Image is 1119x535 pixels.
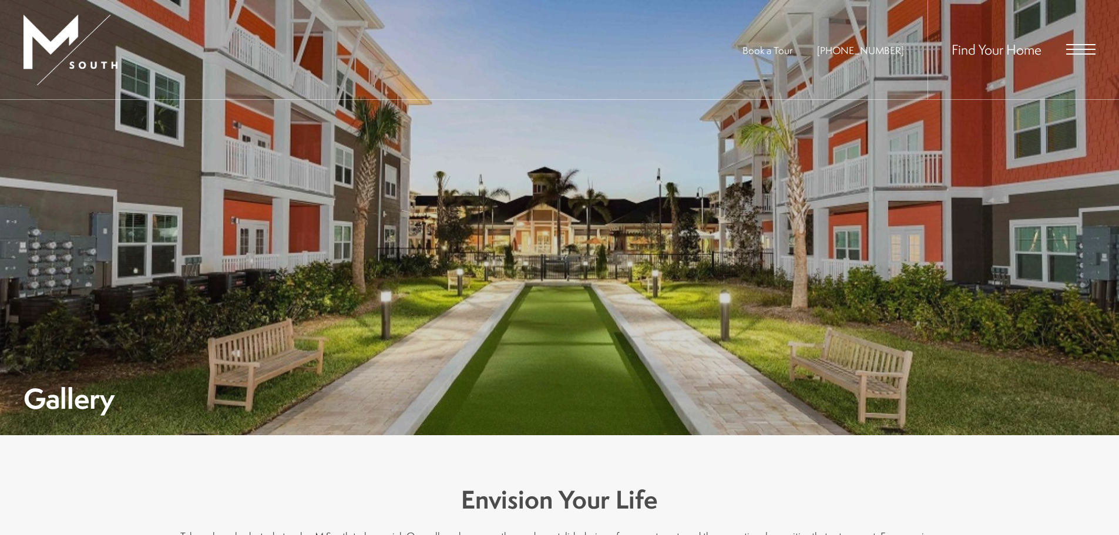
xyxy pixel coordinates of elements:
[817,43,904,57] span: [PHONE_NUMBER]
[742,43,792,57] a: Book a Tour
[23,15,117,85] img: MSouth
[23,385,115,412] h1: Gallery
[1066,44,1096,55] button: Open Menu
[817,43,904,57] a: Call Us at 813-570-8014
[952,40,1041,59] a: Find Your Home
[178,482,942,517] h3: Envision Your Life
